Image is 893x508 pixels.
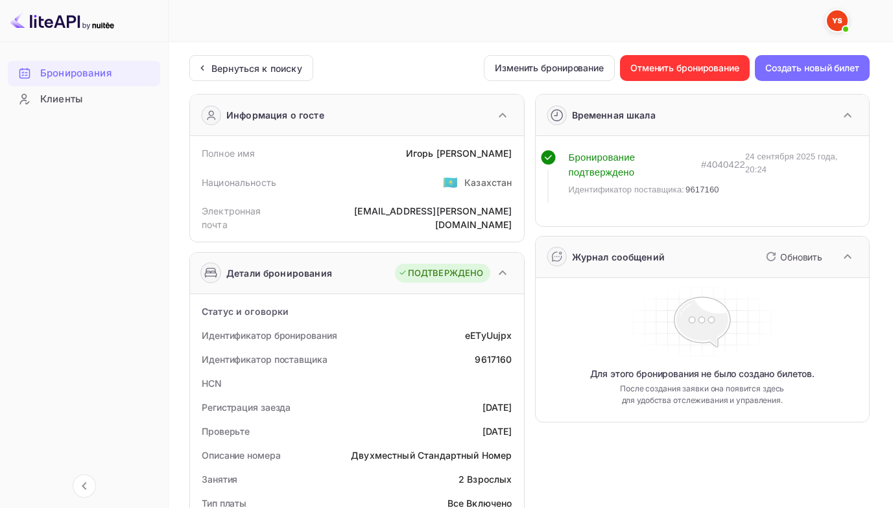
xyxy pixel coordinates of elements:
ya-tr-span: Бронирования [40,66,112,81]
ya-tr-span: 2 Взрослых [458,474,512,485]
ya-tr-span: Отменить бронирование [630,60,739,76]
ya-tr-span: Описание номера [202,450,281,461]
ya-tr-span: [PERSON_NAME] [436,148,512,159]
button: Изменить бронирование [484,55,615,81]
ya-tr-span: Для этого бронирования не было создано билетов. [590,367,815,380]
ya-tr-span: eETyUujpx [465,330,512,341]
ya-tr-span: Идентификатор бронирования [202,330,337,341]
ya-tr-span: Журнал сообщений [572,251,665,262]
ya-tr-span: Занятия [202,474,237,485]
ya-tr-span: Обновить [780,251,822,262]
div: Бронирования [8,61,160,86]
ya-tr-span: 9617160 [685,185,719,194]
button: Создать новый билет [755,55,870,81]
ya-tr-span: Информация о госте [226,108,324,122]
ya-tr-span: Двухместный Стандартный Номер [351,450,512,461]
a: Клиенты [8,87,160,111]
ya-tr-span: Клиенты [40,92,82,107]
ya-tr-span: Изменить бронирование [495,60,604,76]
ya-tr-span: [EMAIL_ADDRESS][PERSON_NAME][DOMAIN_NAME] [354,205,512,230]
ya-tr-span: Бронирование [569,152,636,163]
ya-tr-span: Регистрация заезда [202,402,291,413]
a: Бронирования [8,61,160,85]
ya-tr-span: 24 сентября 2025 года, 20:24 [745,152,838,174]
div: [DATE] [482,424,512,438]
ya-tr-span: Игорь [406,148,434,159]
ya-tr-span: Вернуться к поиску [211,63,302,74]
ya-tr-span: ПОДТВЕРЖДЕНО [408,267,484,280]
div: # 4040422 [701,157,745,172]
img: Логотип LiteAPI [10,10,114,31]
ya-tr-span: Идентификатор поставщика: [569,185,685,194]
div: Клиенты [8,87,160,112]
div: 9617160 [475,352,512,366]
ya-tr-span: 🇰🇿 [443,175,458,189]
img: Служба Поддержки Яндекса [827,10,848,31]
ya-tr-span: Казахстан [464,177,512,188]
ya-tr-span: Проверьте [202,426,250,437]
div: [DATE] [482,400,512,414]
ya-tr-span: После создания заявки она появится здесь для удобства отслеживания и управления. [613,383,791,406]
ya-tr-span: Электронная почта [202,205,261,230]
ya-tr-span: Статус и оговорки [202,306,289,317]
span: США [443,170,458,194]
ya-tr-span: Создать новый билет [765,60,859,76]
button: Свернуть навигацию [73,474,96,498]
button: Обновить [758,246,828,267]
ya-tr-span: Детали бронирования [226,266,332,280]
button: Отменить бронирование [620,55,750,81]
ya-tr-span: Идентификатор поставщика [202,354,327,365]
ya-tr-span: подтверждено [569,167,635,178]
ya-tr-span: Полное имя [202,148,256,159]
ya-tr-span: HCN [202,378,222,389]
ya-tr-span: Временная шкала [572,110,656,121]
ya-tr-span: Национальность [202,177,276,188]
